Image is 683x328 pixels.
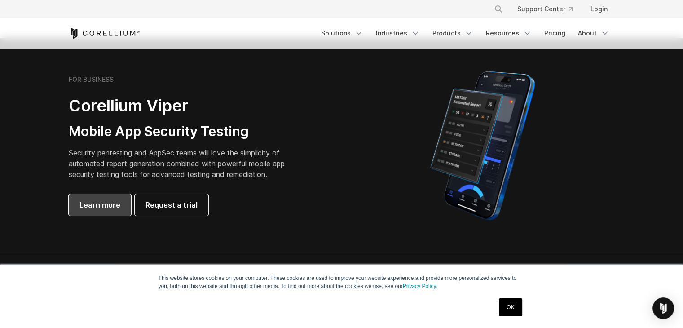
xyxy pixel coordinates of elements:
a: Industries [370,25,425,41]
a: Learn more [69,194,131,216]
a: Request a trial [135,194,208,216]
a: Corellium Home [69,28,140,39]
a: Support Center [510,1,580,17]
a: Login [583,1,615,17]
a: About [573,25,615,41]
a: Pricing [539,25,571,41]
img: Corellium MATRIX automated report on iPhone showing app vulnerability test results across securit... [415,67,550,224]
h2: Corellium Viper [69,96,299,116]
button: Search [490,1,507,17]
a: OK [499,298,522,316]
span: Request a trial [145,199,198,210]
div: Open Intercom Messenger [652,297,674,319]
h3: Mobile App Security Testing [69,123,299,140]
h6: FOR BUSINESS [69,75,114,84]
a: Resources [480,25,537,41]
a: Products [427,25,479,41]
div: Navigation Menu [316,25,615,41]
a: Solutions [316,25,369,41]
p: Security pentesting and AppSec teams will love the simplicity of automated report generation comb... [69,147,299,180]
a: Privacy Policy. [403,283,437,289]
p: This website stores cookies on your computer. These cookies are used to improve your website expe... [159,274,525,290]
span: Learn more [79,199,120,210]
div: Navigation Menu [483,1,615,17]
